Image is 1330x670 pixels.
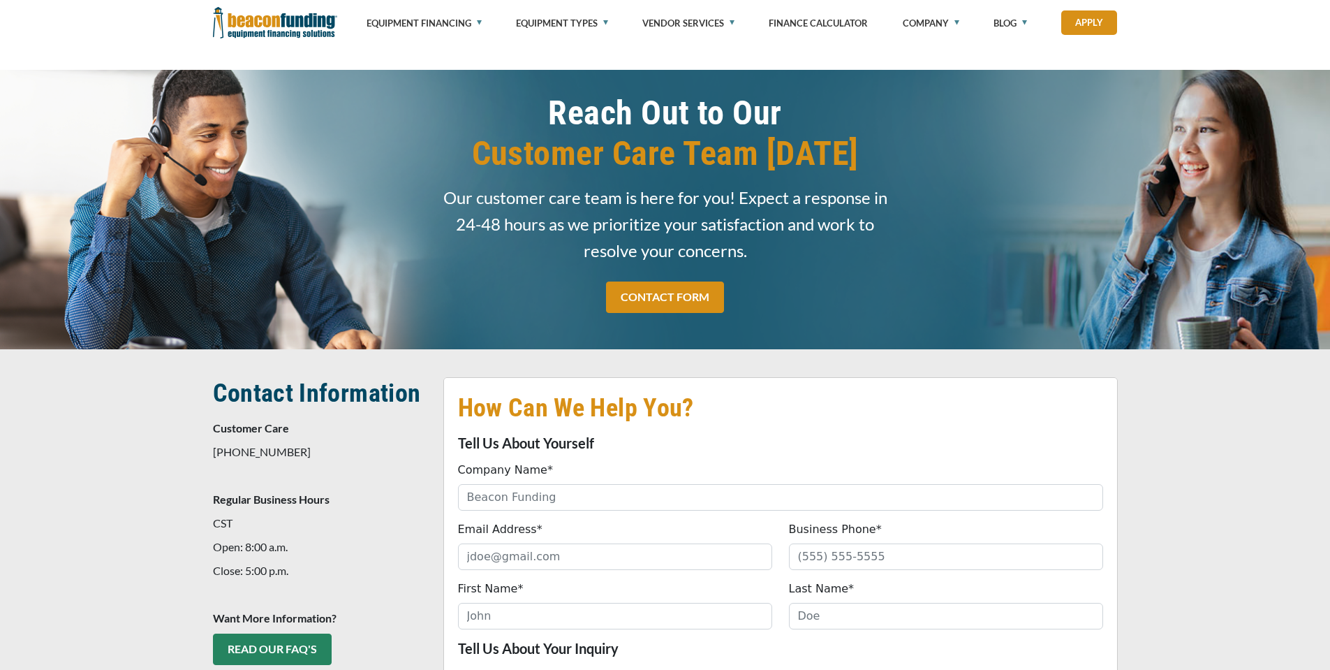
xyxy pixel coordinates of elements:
[789,581,855,597] label: Last Name*
[213,634,332,665] a: READ OUR FAQ's
[458,544,772,570] input: jdoe@gmail.com
[213,611,337,625] strong: Want More Information?
[213,493,330,506] strong: Regular Business Hours
[789,544,1103,570] input: (555) 555-5555
[458,640,1103,657] p: Tell Us About Your Inquiry
[458,435,1103,451] p: Tell Us About Yourself
[443,93,887,174] h1: Reach Out to Our
[458,462,553,479] label: Company Name*
[458,581,524,597] label: First Name*
[458,392,1103,424] h2: How Can We Help You?
[458,603,772,629] input: John
[458,484,1103,511] input: Beacon Funding
[213,377,427,409] h2: Contact Information
[606,282,724,313] a: CONTACT FORM
[1061,10,1117,35] a: Apply
[213,515,427,532] p: CST
[213,444,427,460] p: [PHONE_NUMBER]
[213,539,427,555] p: Open: 8:00 a.m.
[213,421,289,435] strong: Customer Care
[458,521,542,538] label: Email Address*
[213,562,427,579] p: Close: 5:00 p.m.
[443,184,887,264] span: Our customer care team is here for you! Expect a response in 24-48 hours as we prioritize your sa...
[443,133,887,174] span: Customer Care Team [DATE]
[789,521,882,538] label: Business Phone*
[789,603,1103,629] input: Doe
